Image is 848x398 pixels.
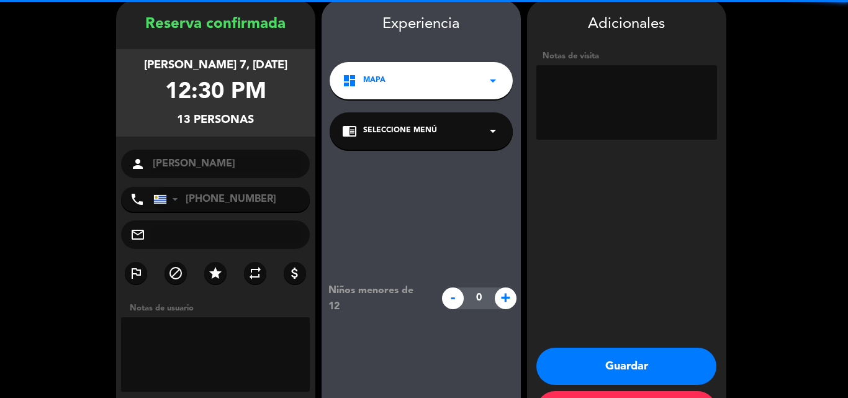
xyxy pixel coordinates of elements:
[124,302,315,315] div: Notas de usuario
[363,125,437,137] span: Seleccione Menú
[177,111,254,129] div: 13 personas
[536,348,716,385] button: Guardar
[168,266,183,281] i: block
[363,75,386,87] span: MAPA
[442,287,464,309] span: -
[165,75,266,111] div: 12:30 PM
[485,73,500,88] i: arrow_drop_down
[130,227,145,242] i: mail_outline
[130,156,145,171] i: person
[322,12,521,37] div: Experiencia
[342,73,357,88] i: dashboard
[116,12,315,37] div: Reserva confirmada
[130,192,145,207] i: phone
[342,124,357,138] i: chrome_reader_mode
[319,283,435,315] div: Niños menores de 12
[536,12,717,37] div: Adicionales
[536,50,717,63] div: Notas de visita
[208,266,223,281] i: star
[144,57,287,75] div: [PERSON_NAME] 7, [DATE]
[287,266,302,281] i: attach_money
[154,188,183,211] div: Uruguay: +598
[129,266,143,281] i: outlined_flag
[485,124,500,138] i: arrow_drop_down
[495,287,516,309] span: +
[248,266,263,281] i: repeat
